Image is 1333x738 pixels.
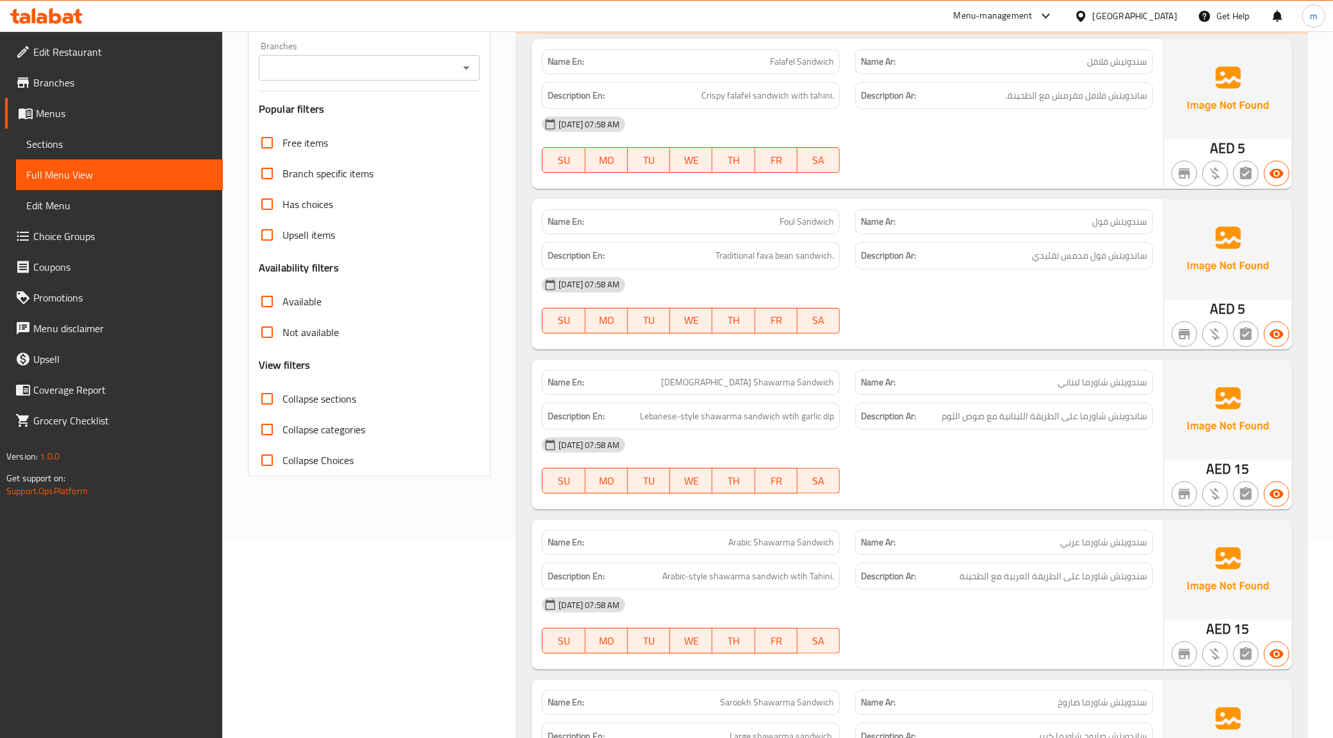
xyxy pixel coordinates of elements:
[542,308,585,333] button: SU
[861,376,895,389] strong: Name Ar:
[628,147,670,173] button: TU
[1210,296,1235,321] span: AED
[675,472,707,490] span: WE
[712,147,755,173] button: TH
[6,470,65,486] span: Get support on:
[40,448,60,465] span: 1.0.0
[6,448,38,465] span: Version:
[803,472,835,490] span: SA
[5,67,223,98] a: Branches
[1210,136,1235,161] span: AED
[553,278,625,291] span: [DATE] 07:58 AM
[760,472,792,490] span: FR
[1233,641,1259,667] button: Not has choices
[259,358,311,373] h3: View filters
[585,147,628,173] button: MO
[861,248,916,264] strong: Description Ar:
[670,628,712,654] button: WE
[1233,321,1259,347] button: Not has choices
[717,311,749,330] span: TH
[1164,520,1292,620] img: Ae5nvW7+0k+MAAAAAElFTkSuQmCC
[720,696,834,709] span: Sarookh Shawarma Sandwich
[770,55,834,68] span: Falafel Sandwich
[548,472,580,490] span: SU
[16,159,223,190] a: Full Menu View
[1233,481,1259,507] button: Not has choices
[861,536,895,549] strong: Name Ar:
[548,376,584,389] strong: Name En:
[548,696,584,709] strong: Name En:
[760,151,792,170] span: FR
[701,88,834,104] span: Crispy falafel sandwich with tahini.
[5,221,223,252] a: Choice Groups
[780,215,834,229] span: Foul Sandwich
[259,261,339,275] h3: Availability filters
[712,308,755,333] button: TH
[861,568,916,584] strong: Description Ar:
[5,252,223,282] a: Coupons
[633,472,665,490] span: TU
[548,408,605,424] strong: Description En:
[675,151,707,170] span: WE
[591,472,623,490] span: MO
[542,147,585,173] button: SU
[1202,321,1228,347] button: Purchased item
[1164,39,1292,139] img: Ae5nvW7+0k+MAAAAAElFTkSuQmCC
[1172,641,1197,667] button: Not branch specific item
[282,135,328,150] span: Free items
[662,568,834,584] span: Arabic-style shawarma sandwich wtih Tahini.
[1206,616,1231,641] span: AED
[33,382,213,397] span: Coverage Report
[5,36,223,67] a: Edit Restaurant
[755,147,797,173] button: FR
[861,408,916,424] strong: Description Ar:
[1032,248,1147,264] span: ساندويتش فول مدمس تقليدي
[675,311,707,330] span: WE
[33,259,213,275] span: Coupons
[803,632,835,650] span: SA
[633,151,665,170] span: TU
[803,151,835,170] span: SA
[585,628,628,654] button: MO
[26,167,213,182] span: Full Menu View
[548,88,605,104] strong: Description En:
[717,632,749,650] span: TH
[1206,456,1231,481] span: AED
[585,308,628,333] button: MO
[5,344,223,374] a: Upsell
[728,536,834,549] span: Arabic Shawarma Sandwich
[548,151,580,170] span: SU
[1264,641,1289,667] button: Available
[954,8,1033,24] div: Menu-management
[282,325,339,340] span: Not available
[5,282,223,313] a: Promotions
[633,311,665,330] span: TU
[1238,296,1246,321] span: 5
[1058,696,1147,709] span: سندويتش شاورما صاروخ
[1238,136,1246,161] span: 5
[457,59,475,77] button: Open
[26,136,213,152] span: Sections
[5,313,223,344] a: Menu disclaimer
[26,198,213,213] span: Edit Menu
[712,468,755,493] button: TH
[628,308,670,333] button: TU
[1092,215,1147,229] span: سندويتش فول
[861,88,916,104] strong: Description Ar:
[548,311,580,330] span: SU
[5,405,223,436] a: Grocery Checklist
[548,55,584,68] strong: Name En:
[1060,536,1147,549] span: سندويتش شاورما عربي
[1202,641,1228,667] button: Purchased item
[1202,161,1228,186] button: Purchased item
[628,468,670,493] button: TU
[861,215,895,229] strong: Name Ar:
[282,197,333,212] span: Has choices
[6,483,88,499] a: Support.OpsPlatform
[33,75,213,90] span: Branches
[755,628,797,654] button: FR
[1234,456,1250,481] span: 15
[5,374,223,405] a: Coverage Report
[640,408,834,424] span: Lebanese-style shawarma sandwich wtih garlic dip
[755,308,797,333] button: FR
